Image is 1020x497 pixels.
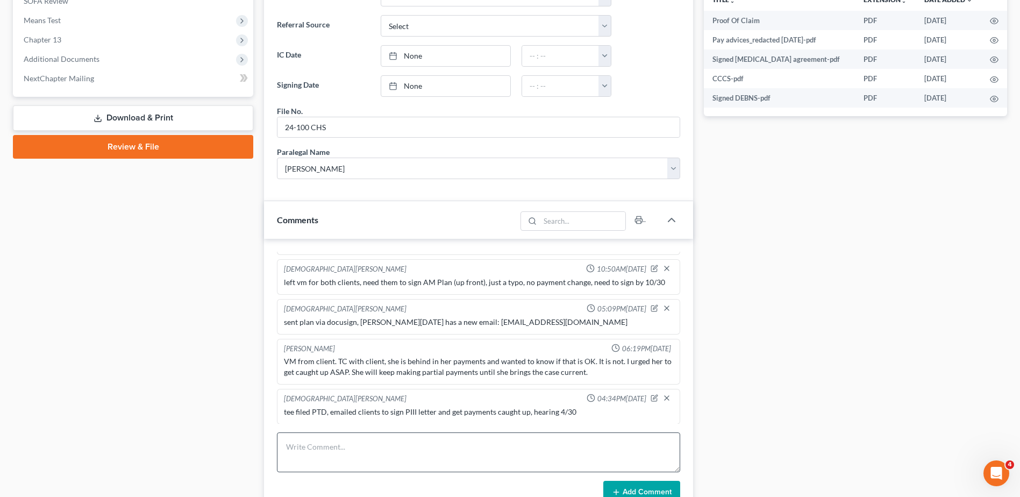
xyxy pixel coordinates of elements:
[597,304,646,314] span: 05:09PM[DATE]
[855,11,916,30] td: PDF
[277,215,318,225] span: Comments
[622,344,671,354] span: 06:19PM[DATE]
[540,212,625,230] input: Search...
[24,54,99,63] span: Additional Documents
[983,460,1009,486] iframe: Intercom live chat
[284,317,673,328] div: sent plan via docusign, [PERSON_NAME][DATE] has a new email: [EMAIL_ADDRESS][DOMAIN_NAME]
[381,46,510,66] a: None
[13,135,253,159] a: Review & File
[916,11,981,30] td: [DATE]
[704,69,855,88] td: CCCS-pdf
[284,264,406,275] div: [DEMOGRAPHIC_DATA][PERSON_NAME]
[704,30,855,49] td: Pay advices_redacted [DATE]-pdf
[855,30,916,49] td: PDF
[24,16,61,25] span: Means Test
[24,74,94,83] span: NextChapter Mailing
[272,15,375,37] label: Referral Source
[277,146,330,158] div: Paralegal Name
[284,277,673,288] div: left vm for both clients, need them to sign AM Plan (up front), just a typo, no payment change, n...
[522,76,599,96] input: -- : --
[284,304,406,315] div: [DEMOGRAPHIC_DATA][PERSON_NAME]
[15,69,253,88] a: NextChapter Mailing
[916,30,981,49] td: [DATE]
[597,394,646,404] span: 04:34PM[DATE]
[284,407,673,417] div: tee filed PTD, emailed clients to sign PIII letter and get payments caught up, hearing 4/30
[284,344,335,354] div: [PERSON_NAME]
[916,88,981,108] td: [DATE]
[1005,460,1014,469] span: 4
[277,117,680,138] input: --
[272,75,375,97] label: Signing Date
[284,356,673,378] div: VM from client. TC with client, she is behind in her payments and wanted to know if that is OK. I...
[381,76,510,96] a: None
[277,105,303,117] div: File No.
[597,264,646,274] span: 10:50AM[DATE]
[855,49,916,69] td: PDF
[855,88,916,108] td: PDF
[855,69,916,88] td: PDF
[704,11,855,30] td: Proof Of Claim
[284,394,406,404] div: [DEMOGRAPHIC_DATA][PERSON_NAME]
[24,35,61,44] span: Chapter 13
[704,49,855,69] td: Signed [MEDICAL_DATA] agreement-pdf
[13,105,253,131] a: Download & Print
[522,46,599,66] input: -- : --
[704,88,855,108] td: Signed DEBNS-pdf
[916,69,981,88] td: [DATE]
[916,49,981,69] td: [DATE]
[272,45,375,67] label: IC Date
